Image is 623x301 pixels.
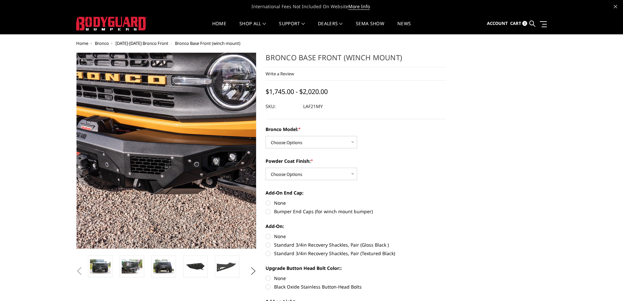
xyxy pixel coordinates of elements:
[266,233,446,240] label: None
[76,17,147,30] img: BODYGUARD BUMPERS
[266,101,298,112] dt: SKU:
[185,261,206,273] img: Reinforced Steel Bolt-On Skid Plate Included
[239,21,266,34] a: shop all
[175,40,240,46] span: Bronco Base Front (winch mount)
[266,283,446,290] label: Black Oxide Stainless Button-Head Bolts
[76,40,88,46] a: Home
[115,40,168,46] a: [DATE]-[DATE] Bronco Front
[510,15,527,32] a: Cart 0
[266,208,446,215] label: Bumper End Caps (for winch mount bumper)
[122,259,142,273] img: Bronco Base Front (winch mount)
[487,15,508,32] a: Account
[153,259,174,273] img: Bronco Base Front (winch mount)
[266,241,446,248] label: Standard 3/4in Recovery Shackles, Pair (Gloss Black )
[487,20,508,26] span: Account
[217,261,237,273] img: Bolt-on end cap. Widens your Bronco bumper to match the factory fender flares.
[510,20,521,26] span: Cart
[279,21,305,34] a: Support
[266,223,446,230] label: Add-On:
[303,101,323,112] dd: LAF21MY
[266,52,446,67] h1: Bronco Base Front (winch mount)
[266,250,446,257] label: Standard 3/4in Recovery Shackles, Pair (Textured Black)
[266,199,446,206] label: None
[212,21,226,34] a: Home
[266,126,446,133] label: Bronco Model:
[266,275,446,282] label: None
[356,21,384,34] a: SEMA Show
[75,266,84,276] button: Previous
[90,259,111,273] img: Bronco Base Front (winch mount)
[266,158,446,164] label: Powder Coat Finish:
[248,266,258,276] button: Next
[266,71,294,77] a: Write a Review
[266,189,446,196] label: Add-On End Cap:
[397,21,411,34] a: News
[76,52,257,249] a: Freedom Series - Bronco Base Front Bumper
[266,265,446,272] label: Upgrade Button Head Bolt Color::
[522,21,527,26] span: 0
[590,270,623,301] iframe: Chat Widget
[95,40,109,46] a: Bronco
[318,21,343,34] a: Dealers
[266,87,328,96] span: $1,745.00 - $2,020.00
[348,3,370,10] a: More Info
